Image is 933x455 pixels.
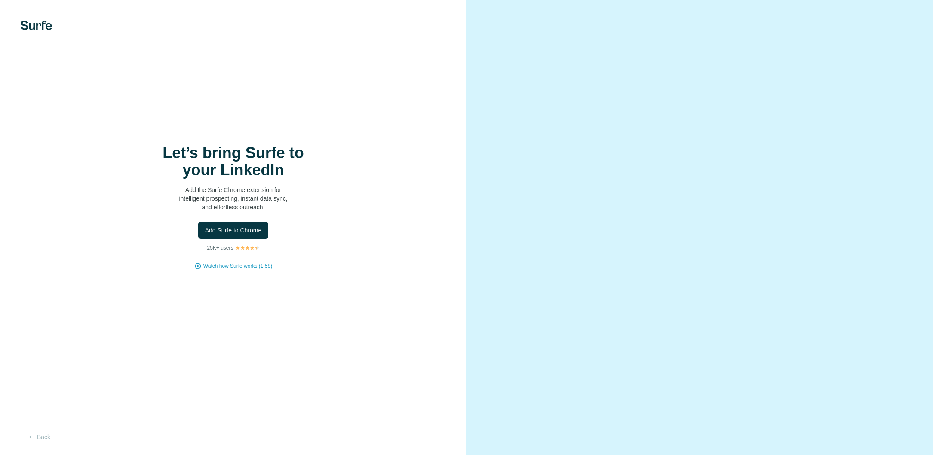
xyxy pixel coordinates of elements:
h1: Let’s bring Surfe to your LinkedIn [147,144,319,179]
span: Add Surfe to Chrome [205,226,262,235]
button: Back [21,429,56,445]
button: Add Surfe to Chrome [198,222,269,239]
img: Surfe's logo [21,21,52,30]
p: 25K+ users [207,244,233,252]
p: Add the Surfe Chrome extension for intelligent prospecting, instant data sync, and effortless out... [147,186,319,211]
button: Watch how Surfe works (1:58) [203,262,272,270]
img: Rating Stars [235,245,260,250]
